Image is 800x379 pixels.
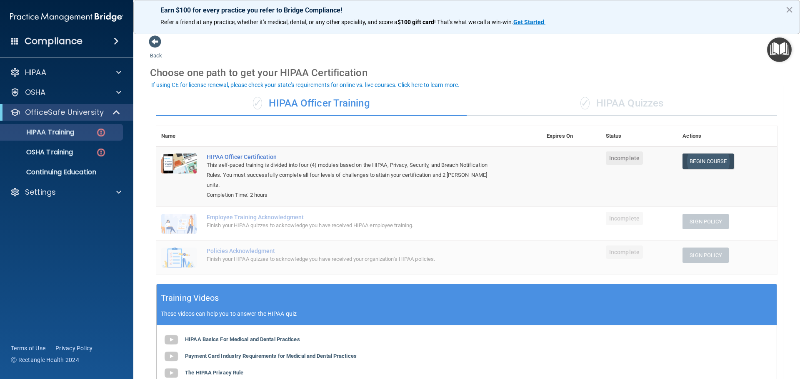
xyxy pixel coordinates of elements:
[55,344,93,352] a: Privacy Policy
[96,147,106,158] img: danger-circle.6113f641.png
[163,332,180,348] img: gray_youtube_icon.38fcd6cc.png
[5,148,73,156] p: OSHA Training
[10,67,121,77] a: HIPAA
[606,212,643,225] span: Incomplete
[682,154,733,169] a: Begin Course
[151,82,460,88] div: If using CE for license renewal, please check your state's requirements for online vs. live cours...
[513,19,545,25] a: Get Started
[253,97,262,109] span: ✓
[207,190,500,200] div: Completion Time: 2 hours
[11,344,45,352] a: Terms of Use
[606,151,643,165] span: Incomplete
[25,67,46,77] p: HIPAA
[150,81,461,89] button: If using CE for license renewal, please check your state's requirements for online vs. live cours...
[156,91,467,116] div: HIPAA Officer Training
[207,154,500,160] a: HIPAA Officer Certification
[397,19,434,25] strong: $100 gift card
[434,19,513,25] span: ! That's what we call a win-win.
[682,214,729,229] button: Sign Policy
[163,348,180,365] img: gray_youtube_icon.38fcd6cc.png
[207,160,500,190] div: This self-paced training is divided into four (4) modules based on the HIPAA, Privacy, Security, ...
[5,128,74,136] p: HIPAA Training
[10,87,121,97] a: OSHA
[207,220,500,230] div: Finish your HIPAA quizzes to acknowledge you have received HIPAA employee training.
[25,107,104,117] p: OfficeSafe University
[25,87,46,97] p: OSHA
[160,6,773,14] p: Earn $100 for every practice you refer to Bridge Compliance!
[5,168,119,176] p: Continuing Education
[513,19,544,25] strong: Get Started
[601,126,677,146] th: Status
[10,107,121,117] a: OfficeSafe University
[207,248,500,254] div: Policies Acknowledgment
[161,310,772,317] p: These videos can help you to answer the HIPAA quiz
[150,42,162,59] a: Back
[185,336,300,342] b: HIPAA Basics For Medical and Dental Practices
[767,37,792,62] button: Open Resource Center
[11,356,79,364] span: Ⓒ Rectangle Health 2024
[677,126,777,146] th: Actions
[160,19,397,25] span: Refer a friend at any practice, whether it's medical, dental, or any other speciality, and score a
[542,126,601,146] th: Expires On
[156,126,202,146] th: Name
[207,254,500,264] div: Finish your HIPAA quizzes to acknowledge you have received your organization’s HIPAA policies.
[467,91,777,116] div: HIPAA Quizzes
[10,9,123,25] img: PMB logo
[682,248,729,263] button: Sign Policy
[207,214,500,220] div: Employee Training Acknowledgment
[785,3,793,16] button: Close
[25,35,82,47] h4: Compliance
[580,97,590,109] span: ✓
[96,127,106,138] img: danger-circle.6113f641.png
[606,245,643,259] span: Incomplete
[185,353,357,359] b: Payment Card Industry Requirements for Medical and Dental Practices
[185,369,243,376] b: The HIPAA Privacy Rule
[150,61,783,85] div: Choose one path to get your HIPAA Certification
[25,187,56,197] p: Settings
[161,291,219,305] h5: Training Videos
[10,187,121,197] a: Settings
